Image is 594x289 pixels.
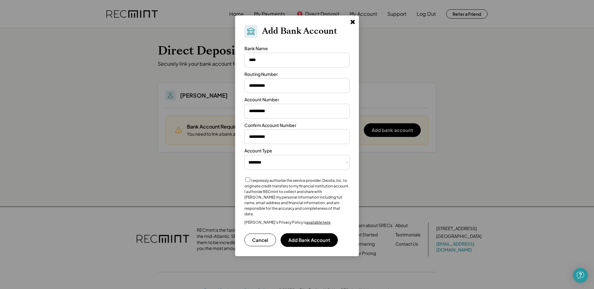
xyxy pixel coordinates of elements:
[244,220,331,225] div: [PERSON_NAME]’s Privacy Policy is .
[244,234,276,246] button: Cancel
[244,97,279,103] div: Account Number
[573,268,588,283] div: Open Intercom Messenger
[281,233,338,247] button: Add Bank Account
[246,27,256,36] img: Bank.svg
[306,220,330,225] a: available here
[244,71,278,77] div: Routing Number
[244,46,268,52] div: Bank Name
[262,26,337,37] h2: Add Bank Account
[244,122,296,129] div: Confirm Account Number
[244,178,349,216] label: I expressly authorize the service provider, Dwolla, Inc. to originate credit transfers to my fina...
[244,148,272,154] div: Account Type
